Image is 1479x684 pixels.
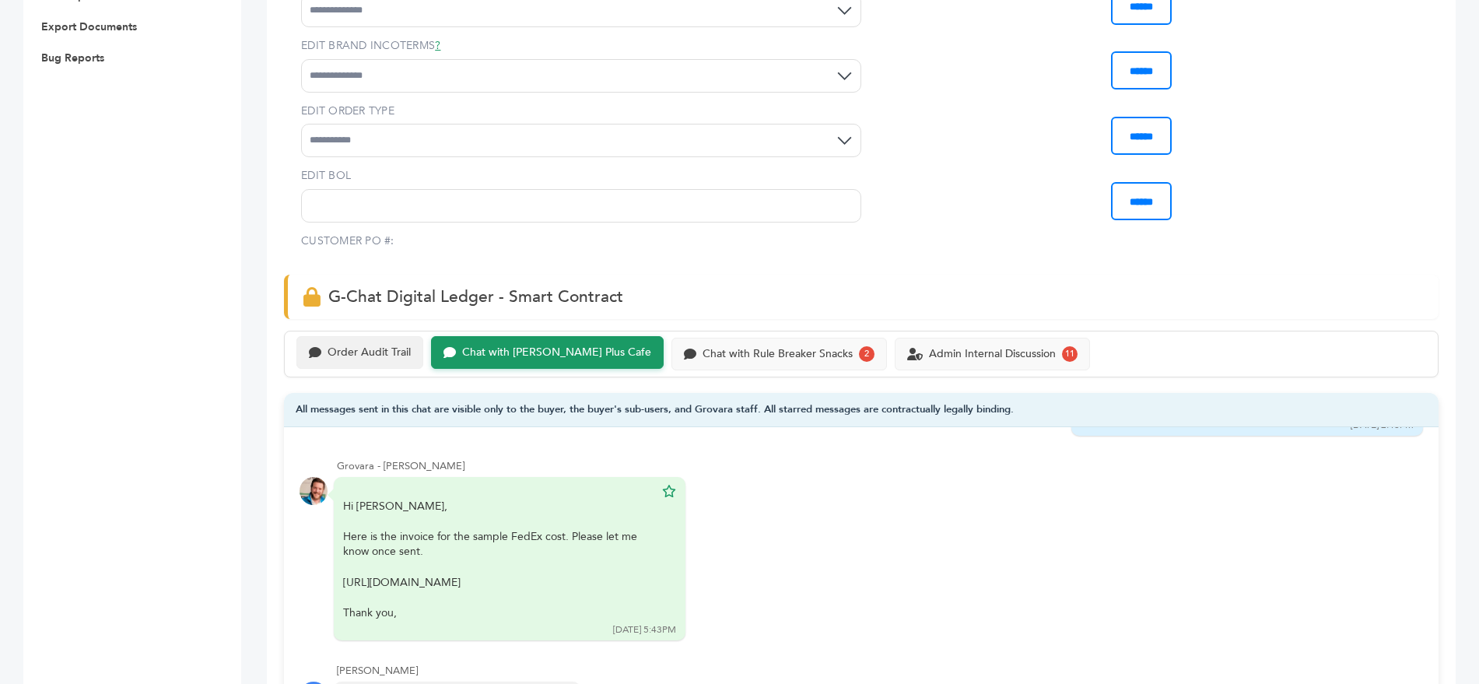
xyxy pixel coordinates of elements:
label: EDIT BOL [301,168,861,184]
a: Export Documents [41,19,137,34]
a: ? [435,38,440,53]
div: All messages sent in this chat are visible only to the buyer, the buyer's sub-users, and Grovara ... [284,393,1439,428]
span: G-Chat Digital Ledger - Smart Contract [328,286,623,308]
label: EDIT BRAND INCOTERMS [301,38,861,54]
div: 2 [859,346,874,362]
div: Grovara - [PERSON_NAME] [337,459,1423,473]
label: CUSTOMER PO #: [301,233,394,249]
div: Thank you, [343,605,654,621]
div: Order Audit Trail [328,346,411,360]
div: [DATE] 5:43PM [613,623,676,637]
div: [PERSON_NAME] [337,664,1423,678]
div: 11 [1062,346,1078,362]
div: Hi [PERSON_NAME], [343,499,654,621]
div: Chat with Rule Breaker Snacks [703,348,853,361]
div: Chat with [PERSON_NAME] Plus Cafe [462,346,651,360]
div: Admin Internal Discussion [929,348,1056,361]
label: EDIT ORDER TYPE [301,103,861,119]
div: Here is the invoice for the sample FedEx cost. Please let me know once sent. [343,529,654,559]
div: [URL][DOMAIN_NAME] [343,575,654,591]
a: Bug Reports [41,51,104,65]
